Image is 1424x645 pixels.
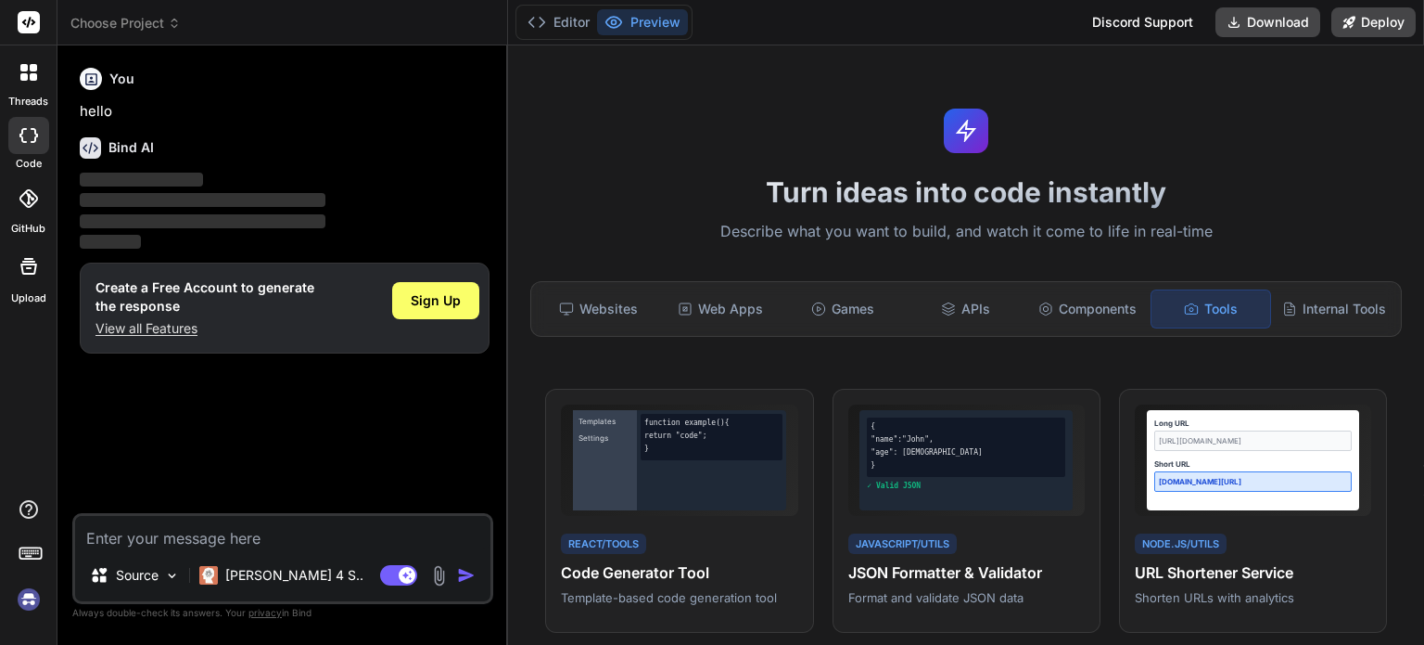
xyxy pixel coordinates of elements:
p: Source [116,566,159,585]
h6: You [109,70,134,88]
p: [PERSON_NAME] 4 S.. [225,566,363,585]
div: function example() { [644,418,779,429]
label: Upload [11,290,46,306]
div: Templates [577,414,633,429]
div: Web Apps [661,290,780,329]
span: ‌ [80,235,141,249]
div: ✓ Valid JSON [867,481,1065,492]
p: Always double-check its answers. Your in Bind [72,604,493,622]
h1: Create a Free Account to generate the response [95,278,314,316]
div: JavaScript/Utils [848,534,957,555]
button: Editor [520,9,597,35]
div: React/Tools [561,534,646,555]
div: Components [1028,290,1147,329]
div: Short URL [1154,458,1353,470]
img: signin [13,584,44,615]
div: } [871,460,1062,471]
button: Download [1215,7,1320,37]
label: threads [8,94,48,110]
div: Long URL [1154,418,1353,429]
span: ‌ [80,214,325,228]
button: Preview [597,9,688,35]
h4: Code Generator Tool [561,561,797,584]
p: Describe what you want to build, and watch it come to life in real-time [519,220,1413,244]
div: Websites [539,290,657,329]
span: privacy [248,607,282,618]
p: Shorten URLs with analytics [1135,589,1371,606]
div: Tools [1151,290,1271,329]
div: Settings [577,431,633,445]
span: Choose Project [70,14,181,32]
span: Sign Up [411,291,461,310]
div: } [644,444,779,455]
div: return "code"; [644,431,779,442]
div: { [871,421,1062,432]
label: GitHub [11,221,45,237]
p: Template-based code generation tool [561,589,797,606]
div: [DOMAIN_NAME][URL] [1154,471,1353,492]
button: Deploy [1331,7,1416,37]
p: View all Features [95,319,314,338]
img: Pick Models [164,568,180,584]
div: Node.js/Utils [1135,534,1227,555]
div: [URL][DOMAIN_NAME] [1154,431,1353,451]
div: APIs [906,290,1024,329]
div: "name":"John", [871,434,1062,445]
label: code [16,156,42,172]
span: ‌ [80,173,203,187]
span: ‌ [80,193,325,207]
h6: Bind AI [108,138,154,157]
p: Format and validate JSON data [848,589,1085,606]
h4: URL Shortener Service [1135,561,1371,584]
h4: JSON Formatter & Validator [848,561,1085,584]
img: Claude 4 Sonnet [199,566,218,585]
div: Discord Support [1081,7,1204,37]
div: Internal Tools [1275,290,1393,329]
img: icon [457,566,476,585]
div: Games [783,290,902,329]
h1: Turn ideas into code instantly [519,175,1413,209]
div: "age": [DEMOGRAPHIC_DATA] [871,447,1062,458]
img: attachment [428,565,450,587]
p: hello [80,101,489,123]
